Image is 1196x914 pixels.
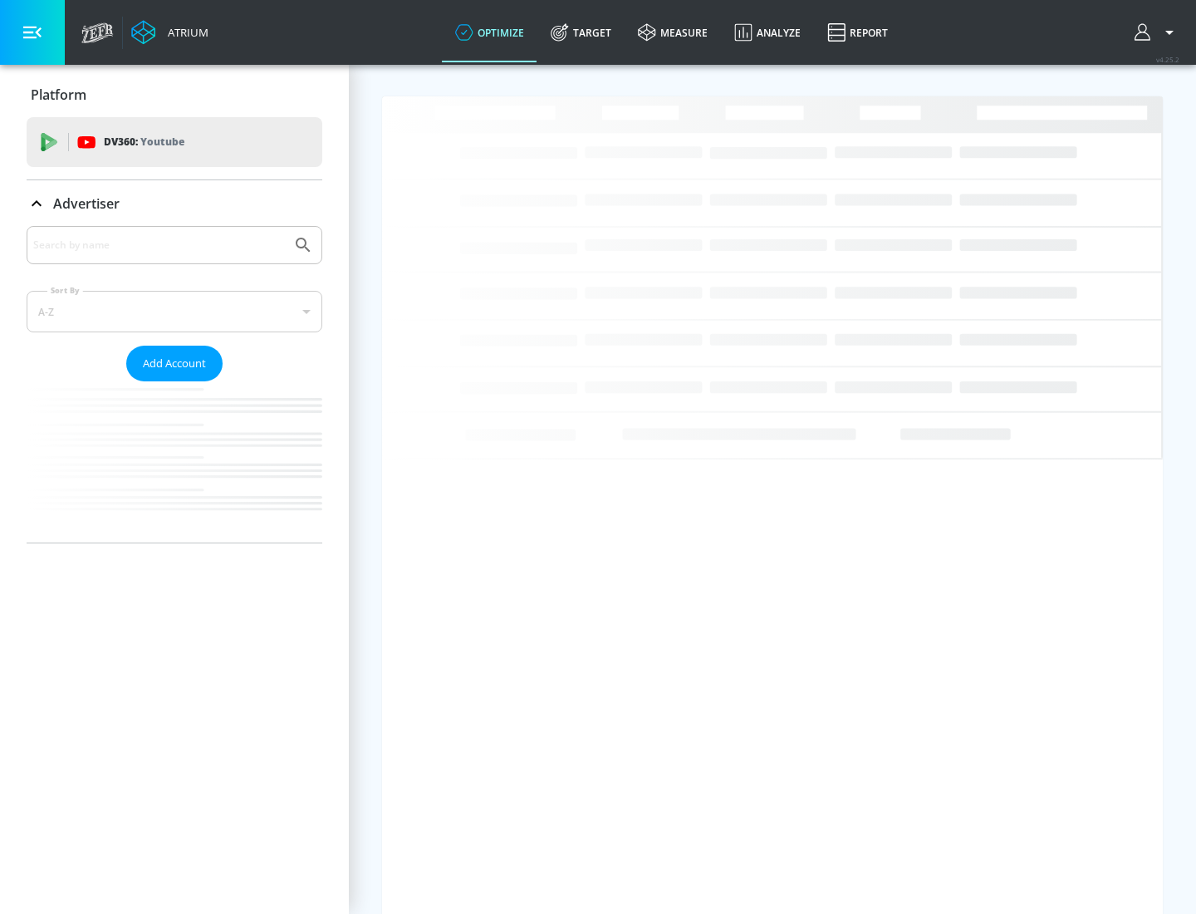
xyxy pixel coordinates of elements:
input: Search by name [33,234,285,256]
div: Atrium [161,25,208,40]
button: Add Account [126,346,223,381]
div: Platform [27,71,322,118]
a: Target [537,2,625,62]
div: Advertiser [27,180,322,227]
p: Youtube [140,133,184,150]
div: DV360: Youtube [27,117,322,167]
span: Add Account [143,354,206,373]
div: Advertiser [27,226,322,543]
a: Analyze [721,2,814,62]
p: Advertiser [53,194,120,213]
a: measure [625,2,721,62]
p: Platform [31,86,86,104]
a: Atrium [131,20,208,45]
div: A-Z [27,291,322,332]
a: Report [814,2,901,62]
a: optimize [442,2,537,62]
span: v 4.25.2 [1156,55,1179,64]
p: DV360: [104,133,184,151]
nav: list of Advertiser [27,381,322,543]
label: Sort By [47,285,83,296]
